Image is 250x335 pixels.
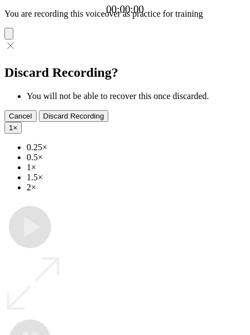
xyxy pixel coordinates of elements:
li: 2× [27,183,246,193]
span: 1 [9,124,13,132]
h2: Discard Recording? [4,65,246,80]
button: 1× [4,122,22,134]
button: Discard Recording [39,110,109,122]
li: 1× [27,162,246,173]
li: You will not be able to recover this once discarded. [27,91,246,101]
button: Cancel [4,110,37,122]
p: You are recording this voiceover as practice for training [4,9,246,19]
li: 0.25× [27,142,246,152]
li: 1.5× [27,173,246,183]
a: 00:00:00 [106,3,144,16]
li: 0.5× [27,152,246,162]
